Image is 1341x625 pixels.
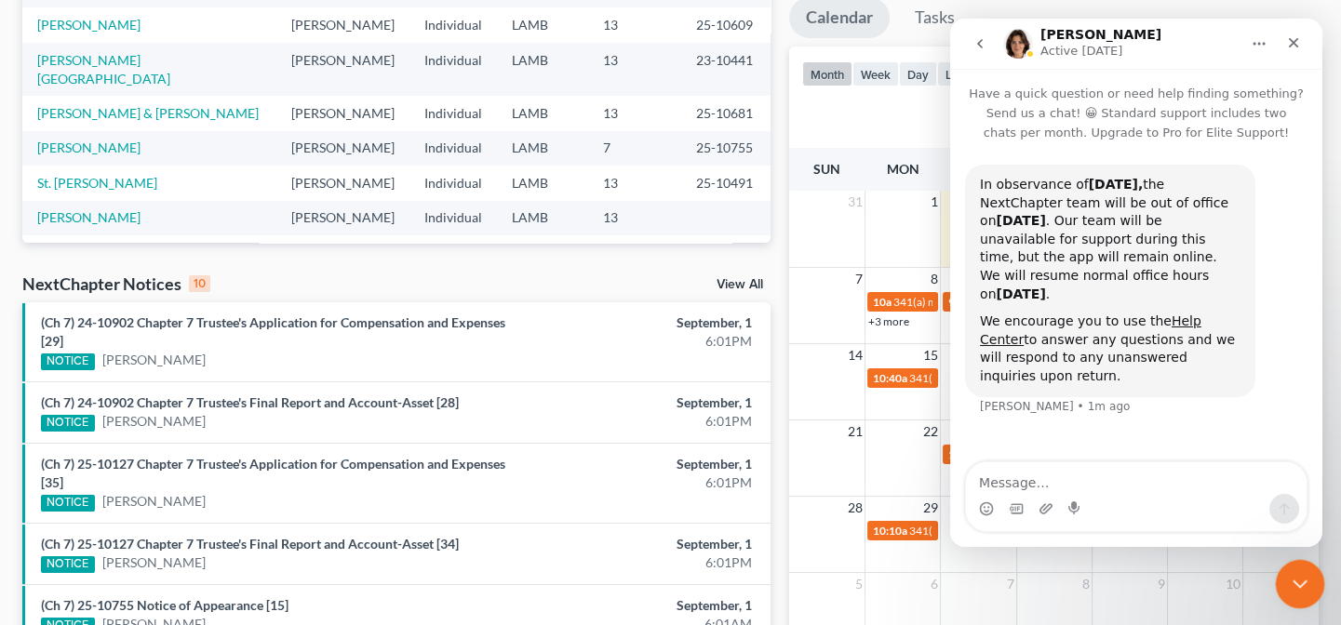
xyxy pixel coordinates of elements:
td: 23-10441 [681,43,771,96]
td: 7 [588,131,681,166]
td: [PERSON_NAME] [276,131,409,166]
td: 25-10681 [681,96,771,130]
a: (Ch 7) 25-10127 Chapter 7 Trustee's Application for Compensation and Expenses [35] [41,456,505,490]
div: September, 1 [528,535,752,553]
td: LAMB [497,96,588,130]
button: week [852,61,899,86]
span: 8 [1080,573,1092,595]
span: 14 [846,344,865,366]
iframe: Intercom live chat [1276,560,1325,609]
div: NextChapter Notices [22,273,210,295]
span: 7 [853,268,865,290]
div: NOTICE [41,415,95,432]
span: 31 [846,191,865,213]
td: [PERSON_NAME] [276,235,409,270]
div: NOTICE [41,353,95,370]
a: [PERSON_NAME] [37,17,141,33]
span: 7 [1005,573,1016,595]
span: 10:30a [948,447,983,461]
div: 6:01PM [528,473,752,492]
td: LAMB [497,201,588,235]
div: September, 1 [528,455,752,473]
div: NOTICE [41,495,95,512]
td: 25-10491 [681,166,771,200]
a: (Ch 7) 24-10902 Chapter 7 Trustee's Final Report and Account-Asset [28] [41,394,459,410]
td: Individual [409,131,497,166]
a: [PERSON_NAME] [102,412,206,431]
td: 13 [588,201,681,235]
button: list [937,61,972,86]
span: 341(a) meeting for [PERSON_NAME] & [PERSON_NAME] [909,371,1187,385]
span: 10:40a [873,371,907,385]
a: +3 more [868,314,909,328]
span: 10:10a [873,524,907,538]
a: [PERSON_NAME] [37,209,141,225]
td: 13 [588,43,681,96]
td: 13 [588,7,681,42]
span: 21 [846,420,865,443]
a: (Ch 7) 25-10127 Chapter 7 Trustee's Final Report and Account-Asset [34] [41,536,459,552]
a: St. [PERSON_NAME] [37,175,157,191]
span: 29 [921,497,940,519]
span: 6 [929,573,940,595]
td: LAMB [497,235,588,270]
div: 10 [189,275,210,292]
td: Individual [409,201,497,235]
td: LAMB [497,166,588,200]
button: day [899,61,937,86]
td: LAMB [497,131,588,166]
a: [PERSON_NAME] [37,140,141,155]
a: (Ch 7) 24-10902 Chapter 7 Trustee's Application for Compensation and Expenses [29] [41,314,505,349]
span: 10 [1224,573,1242,595]
div: September, 1 [528,596,752,615]
td: 13 [588,96,681,130]
a: [PERSON_NAME] [102,351,206,369]
td: 25-10755 [681,131,771,166]
td: [PERSON_NAME] [276,96,409,130]
td: [PERSON_NAME] [276,201,409,235]
iframe: Intercom live chat [950,19,1322,547]
td: [PERSON_NAME] [276,43,409,96]
span: 5 [853,573,865,595]
td: [PERSON_NAME] [276,7,409,42]
div: 6:01PM [528,553,752,572]
span: 9 [1156,573,1167,595]
td: 25-10746 [681,235,771,270]
td: 7 [588,235,681,270]
span: 22 [921,420,940,443]
button: month [802,61,852,86]
td: Individual [409,7,497,42]
td: Individual [409,43,497,96]
span: 341(a) meeting for [PERSON_NAME] [893,295,1073,309]
a: View All [717,278,763,291]
a: [PERSON_NAME] [102,492,206,511]
a: [PERSON_NAME] & [PERSON_NAME] [37,105,259,121]
td: [PERSON_NAME] [276,166,409,200]
a: (Ch 7) 25-10755 Notice of Appearance [15] [41,597,288,613]
span: Sun [813,161,840,177]
td: Individual [409,96,497,130]
span: 1 [929,191,940,213]
td: Individual [409,166,497,200]
span: 9a [948,295,960,309]
span: 10a [873,295,892,309]
td: LAMB [497,7,588,42]
span: 8 [929,268,940,290]
td: 13 [588,166,681,200]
